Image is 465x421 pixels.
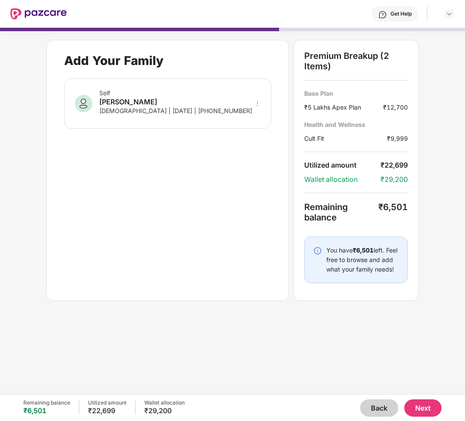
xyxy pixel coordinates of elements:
[304,202,378,223] div: Remaining balance
[23,406,70,415] div: ₹6,501
[313,246,322,255] img: svg+xml;base64,PHN2ZyBpZD0iSW5mby0yMHgyMCIgeG1sbnM9Imh0dHA6Ly93d3cudzMub3JnLzIwMDAvc3ZnIiB3aWR0aD...
[99,107,252,114] div: [DEMOGRAPHIC_DATA] | [DATE] | [PHONE_NUMBER]
[378,202,408,223] div: ₹6,501
[446,10,453,17] img: svg+xml;base64,PHN2ZyBpZD0iRHJvcGRvd24tMzJ4MzIiIHhtbG5zPSJodHRwOi8vd3d3LnczLm9yZy8yMDAwL3N2ZyIgd2...
[99,89,252,97] div: Self
[304,51,408,71] div: Premium Breakup (2 Items)
[144,399,185,406] div: Wallet allocation
[404,399,442,417] button: Next
[144,406,185,415] div: ₹29,200
[64,53,163,68] div: Add Your Family
[254,100,260,107] span: more
[380,175,408,184] div: ₹29,200
[75,95,92,112] img: svg+xml;base64,PHN2ZyB3aWR0aD0iNDAiIGhlaWdodD0iNDAiIHZpZXdCb3g9IjAgMCA0MCA0MCIgZmlsbD0ibm9uZSIgeG...
[88,406,127,415] div: ₹22,699
[380,161,408,170] div: ₹22,699
[304,89,408,97] div: Base Plan
[353,246,374,254] b: ₹6,501
[387,134,408,143] div: ₹9,999
[326,246,399,274] div: You have left. Feel free to browse and add what your family needs!
[304,161,380,170] div: Utilized amount
[304,103,383,112] div: ₹5 Lakhs Apex Plan
[390,10,412,17] div: Get Help
[383,103,408,112] div: ₹12,700
[10,8,67,19] img: New Pazcare Logo
[99,97,252,107] div: [PERSON_NAME]
[88,399,127,406] div: Utilized amount
[360,399,398,417] button: Back
[378,10,387,19] img: svg+xml;base64,PHN2ZyBpZD0iSGVscC0zMngzMiIgeG1sbnM9Imh0dHA6Ly93d3cudzMub3JnLzIwMDAvc3ZnIiB3aWR0aD...
[304,120,408,129] div: Health and Wellness
[23,399,70,406] div: Remaining balance
[304,134,387,143] div: Cult Fit
[304,175,380,184] div: Wallet allocation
